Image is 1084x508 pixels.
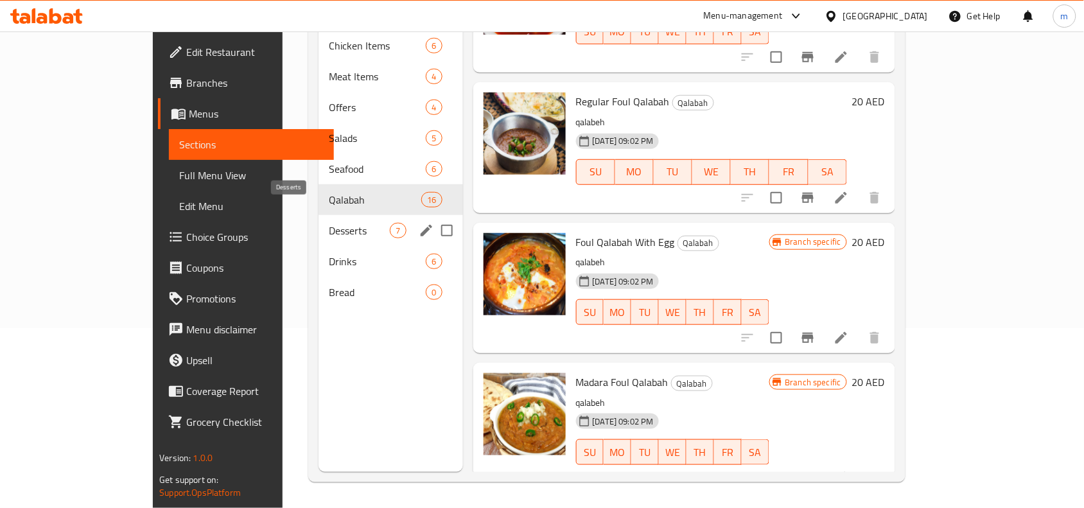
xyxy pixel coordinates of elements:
[426,40,441,52] span: 6
[179,137,324,152] span: Sections
[692,303,709,322] span: TH
[329,285,426,300] div: Bread
[158,252,334,283] a: Coupons
[329,100,426,115] span: Offers
[582,303,599,322] span: SU
[426,71,441,83] span: 4
[747,303,764,322] span: SA
[186,383,324,399] span: Coverage Report
[631,439,659,465] button: TU
[852,233,885,251] h6: 20 AED
[609,303,626,322] span: MO
[747,443,764,462] span: SA
[686,439,714,465] button: TH
[859,462,890,493] button: delete
[158,222,334,252] a: Choice Groups
[671,376,713,391] div: Qalabah
[329,161,426,177] div: Seafood
[329,69,426,84] span: Meat Items
[763,184,790,211] span: Select to update
[636,443,654,462] span: TU
[417,221,436,240] button: edit
[426,130,442,146] div: items
[742,439,769,465] button: SA
[834,470,849,486] a: Edit menu item
[814,162,842,181] span: SA
[484,92,566,175] img: Regular Foul Qalabah
[692,159,731,185] button: WE
[774,162,803,181] span: FR
[193,450,213,466] span: 1.0.0
[169,160,334,191] a: Full Menu View
[319,61,462,92] div: Meat Items4
[678,236,719,250] span: Qalabah
[426,132,441,145] span: 5
[390,225,405,237] span: 7
[186,291,324,306] span: Promotions
[672,376,712,391] span: Qalabah
[576,232,675,252] span: Foul Qalabah With Egg
[158,283,334,314] a: Promotions
[792,462,823,493] button: Branch-specific-item
[852,373,885,391] h6: 20 AED
[576,92,670,111] span: Regular Foul Qalabah
[319,123,462,153] div: Salads5
[719,443,737,462] span: FR
[484,233,566,315] img: Foul Qalabah With Egg
[763,44,790,71] span: Select to update
[792,42,823,73] button: Branch-specific-item
[319,277,462,308] div: Bread0
[426,286,441,299] span: 0
[654,159,692,185] button: TU
[186,322,324,337] span: Menu disclaimer
[159,484,241,501] a: Support.OpsPlatform
[169,191,334,222] a: Edit Menu
[158,37,334,67] a: Edit Restaurant
[582,162,610,181] span: SU
[179,168,324,183] span: Full Menu View
[834,330,849,346] a: Edit menu item
[859,42,890,73] button: delete
[692,22,709,41] span: TH
[588,135,659,147] span: [DATE] 09:02 PM
[426,285,442,300] div: items
[186,353,324,368] span: Upsell
[158,314,334,345] a: Menu disclaimer
[769,159,808,185] button: FR
[319,25,462,313] nav: Menu sections
[329,254,426,269] span: Drinks
[731,159,769,185] button: TH
[186,229,324,245] span: Choice Groups
[390,223,406,238] div: items
[763,324,790,351] span: Select to update
[169,129,334,160] a: Sections
[186,260,324,276] span: Coupons
[329,38,426,53] span: Chicken Items
[159,450,191,466] span: Version:
[673,96,713,110] span: Qalabah
[604,299,631,325] button: MO
[834,190,849,206] a: Edit menu item
[664,443,681,462] span: WE
[852,92,885,110] h6: 20 AED
[576,159,615,185] button: SU
[582,443,599,462] span: SU
[631,299,659,325] button: TU
[582,22,599,41] span: SU
[609,22,626,41] span: MO
[714,439,742,465] button: FR
[329,130,426,146] div: Salads
[609,443,626,462] span: MO
[484,373,566,455] img: Madara Foul Qalabah
[659,439,686,465] button: WE
[426,100,442,115] div: items
[672,95,714,110] div: Qalabah
[158,98,334,129] a: Menus
[859,182,890,213] button: delete
[158,67,334,98] a: Branches
[742,299,769,325] button: SA
[158,407,334,437] a: Grocery Checklist
[426,163,441,175] span: 6
[422,194,441,206] span: 16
